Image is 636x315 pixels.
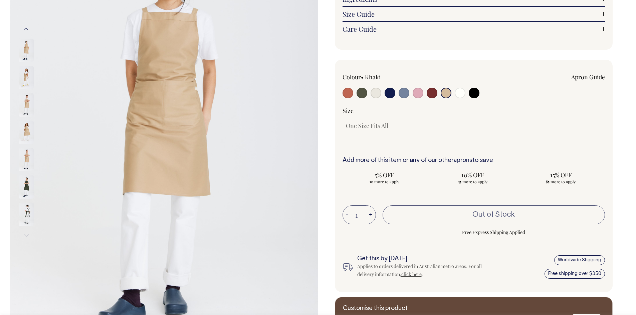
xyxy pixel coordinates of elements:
[434,171,511,179] span: 10% OFF
[343,120,392,132] input: One Size Fits All
[19,121,34,144] img: khaki
[434,179,511,184] span: 35 more to apply
[343,107,605,115] div: Size
[343,73,448,81] div: Colour
[453,158,472,163] a: aprons
[343,208,352,222] button: -
[19,175,34,199] img: olive
[472,211,515,218] span: Out of Stock
[519,169,603,186] input: 15% OFF 85 more to apply
[19,66,34,89] img: khaki
[346,179,423,184] span: 10 more to apply
[19,148,34,171] img: khaki
[383,205,605,224] button: Out of Stock
[357,262,486,278] div: Applies to orders delivered in Australian metro areas. For all delivery information, .
[357,256,486,262] h6: Get this by [DATE]
[401,271,422,277] a: click here
[522,179,600,184] span: 85 more to apply
[365,73,381,81] label: Khaki
[346,122,388,130] span: One Size Fits All
[343,25,605,33] a: Care Guide
[343,157,605,164] h6: Add more of this item or any of our other to save
[431,169,515,186] input: 10% OFF 35 more to apply
[19,203,34,226] img: olive
[19,39,34,62] img: khaki
[383,228,605,236] span: Free Express Shipping Applied
[343,10,605,18] a: Size Guide
[522,171,600,179] span: 15% OFF
[343,169,427,186] input: 5% OFF 10 more to apply
[19,93,34,117] img: khaki
[366,208,376,222] button: +
[343,305,450,312] h6: Customise this product
[361,73,364,81] span: •
[346,171,423,179] span: 5% OFF
[21,22,31,37] button: Previous
[21,228,31,243] button: Next
[571,73,605,81] a: Apron Guide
